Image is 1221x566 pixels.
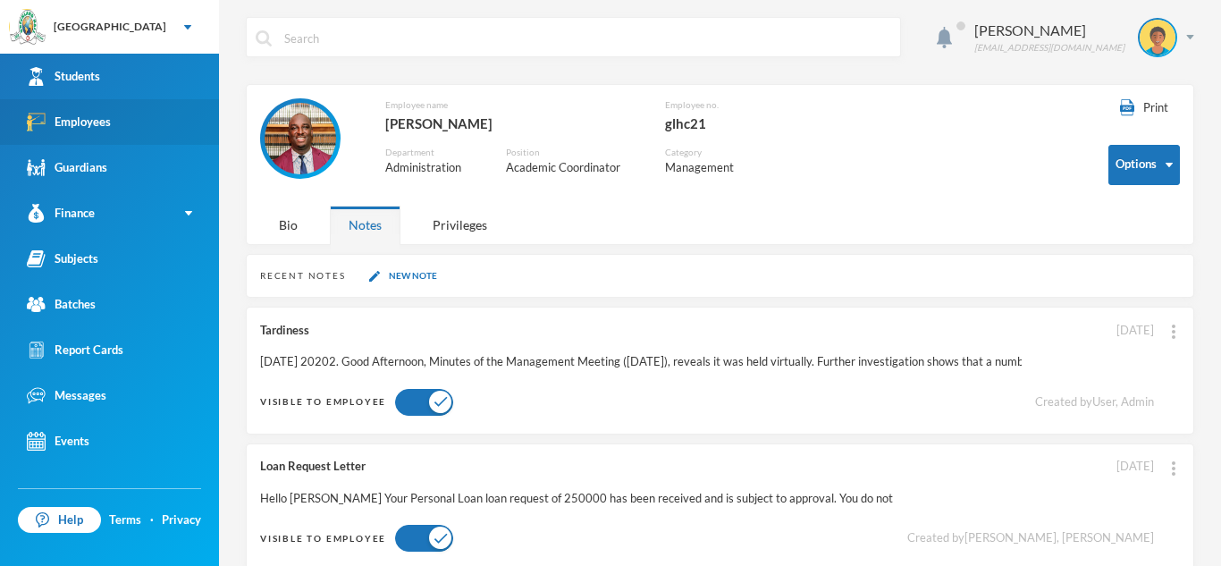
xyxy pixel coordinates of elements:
div: Employee name [385,98,638,112]
span: Visible to employee [260,396,386,407]
div: glhc21 [665,112,796,135]
img: logo [10,10,46,46]
div: Academic Coordinator [506,159,638,177]
span: Visible to employee [260,533,386,544]
img: ... [1172,461,1175,476]
div: [DATE] 20202. Good Afternoon, Minutes of the Management Meeting ([DATE]), reveals it was held vir... [260,353,1022,371]
div: Batches [27,295,96,314]
div: Position [506,146,638,159]
img: ... [1172,325,1175,339]
div: Report Cards [27,341,123,359]
div: [PERSON_NAME] [974,20,1124,41]
div: Hello [PERSON_NAME] Your Personal Loan loan request of 250000 has been received and is subject to... [260,490,894,508]
div: [DATE] [1116,322,1154,340]
button: Options [1108,145,1180,185]
a: Privacy [162,511,201,529]
div: Category [665,146,752,159]
div: Subjects [27,249,98,268]
img: search [256,30,272,46]
div: [GEOGRAPHIC_DATA] [54,19,166,35]
div: Messages [27,386,106,405]
div: Created by User, Admin [1035,393,1154,411]
div: Students [27,67,100,86]
div: · [150,511,154,529]
div: Employees [27,113,111,131]
div: Administration [385,159,479,177]
div: [PERSON_NAME] [385,112,638,135]
img: STUDENT [1140,20,1175,55]
div: Guardians [27,158,107,177]
div: Privileges [414,206,506,244]
div: Loan Request Letter [260,458,894,476]
input: Search [282,18,891,58]
div: Management [665,159,752,177]
a: Help [18,507,101,534]
div: [DATE] [1116,458,1154,476]
a: Terms [109,511,141,529]
div: Notes [330,206,400,244]
div: Tardiness [260,322,1022,340]
div: Finance [27,204,95,223]
div: Employee no. [665,98,796,112]
div: Bio [260,206,316,244]
div: Department [385,146,479,159]
img: EMPLOYEE [265,103,336,174]
div: Events [27,432,89,451]
button: New Note [364,268,442,283]
button: Print [1108,98,1180,118]
div: [EMAIL_ADDRESS][DOMAIN_NAME] [974,41,1124,55]
div: Created by [PERSON_NAME], [PERSON_NAME] [907,529,1154,547]
div: Recent Notes [260,269,346,283]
